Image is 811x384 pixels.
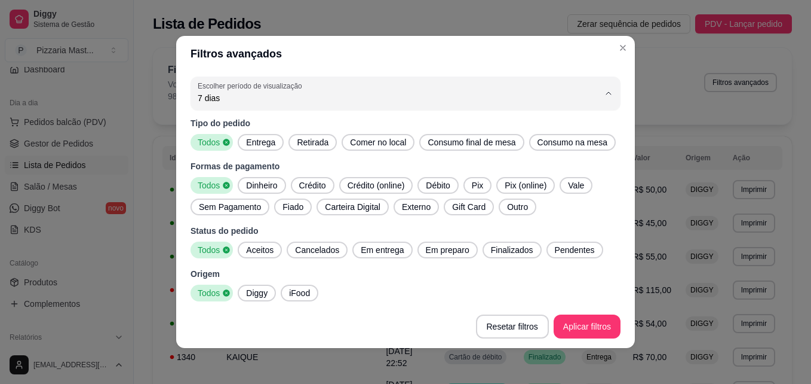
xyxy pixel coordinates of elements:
p: Origem [191,268,620,280]
button: Resetar filtros [476,315,549,339]
span: Diggy [241,287,272,299]
span: Todos [193,287,222,299]
header: Filtros avançados [176,36,635,72]
span: 7 dias [198,92,599,104]
label: Escolher período de visualização [198,81,306,91]
button: Close [613,38,632,57]
span: iFood [284,287,315,299]
button: Aplicar filtros [554,315,620,339]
